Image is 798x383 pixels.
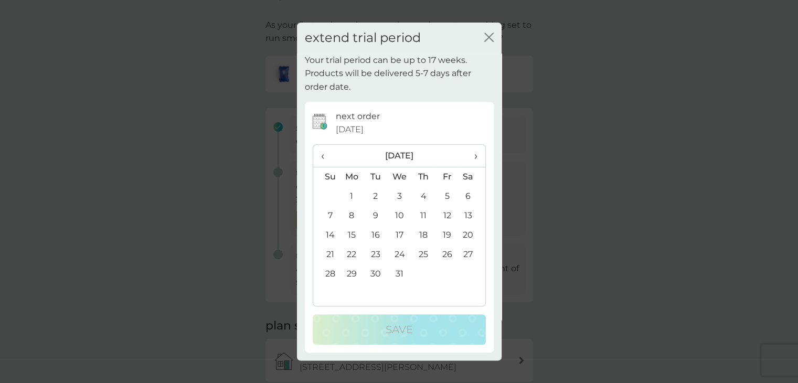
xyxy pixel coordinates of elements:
td: 24 [387,245,411,264]
td: 2 [364,187,387,206]
td: 22 [340,245,364,264]
span: ‹ [321,145,332,167]
td: 27 [459,245,485,264]
button: close [484,33,494,44]
span: › [466,145,477,167]
td: 17 [387,226,411,245]
span: [DATE] [336,123,364,136]
td: 30 [364,264,387,284]
td: 4 [411,187,435,206]
td: 14 [313,226,340,245]
td: 15 [340,226,364,245]
td: 18 [411,226,435,245]
td: 20 [459,226,485,245]
td: 11 [411,206,435,226]
button: Save [313,314,486,345]
h2: extend trial period [305,30,421,46]
p: next order [336,110,380,123]
th: We [387,167,411,187]
td: 16 [364,226,387,245]
th: Mo [340,167,364,187]
td: 9 [364,206,387,226]
td: 21 [313,245,340,264]
th: Fr [435,167,459,187]
td: 13 [459,206,485,226]
td: 19 [435,226,459,245]
th: Tu [364,167,387,187]
td: 10 [387,206,411,226]
td: 8 [340,206,364,226]
td: 23 [364,245,387,264]
td: 1 [340,187,364,206]
th: Th [411,167,435,187]
td: 6 [459,187,485,206]
th: Sa [459,167,485,187]
th: [DATE] [340,145,459,167]
p: Your trial period can be up to 17 weeks. Products will be delivered 5-7 days after order date. [305,54,494,94]
td: 3 [387,187,411,206]
td: 28 [313,264,340,284]
td: 5 [435,187,459,206]
td: 26 [435,245,459,264]
td: 29 [340,264,364,284]
td: 31 [387,264,411,284]
p: Save [386,321,413,338]
td: 25 [411,245,435,264]
td: 7 [313,206,340,226]
th: Su [313,167,340,187]
td: 12 [435,206,459,226]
